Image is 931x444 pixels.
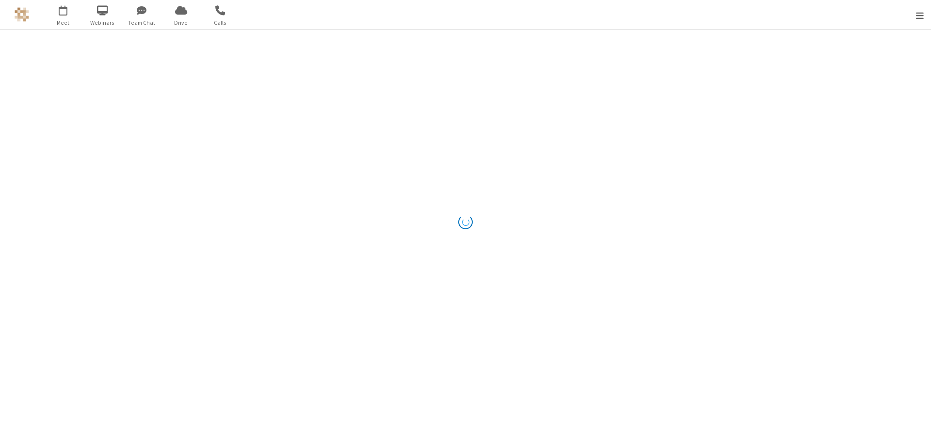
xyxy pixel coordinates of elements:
[84,18,121,27] span: Webinars
[163,18,199,27] span: Drive
[45,18,81,27] span: Meet
[15,7,29,22] img: QA Selenium DO NOT DELETE OR CHANGE
[124,18,160,27] span: Team Chat
[202,18,239,27] span: Calls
